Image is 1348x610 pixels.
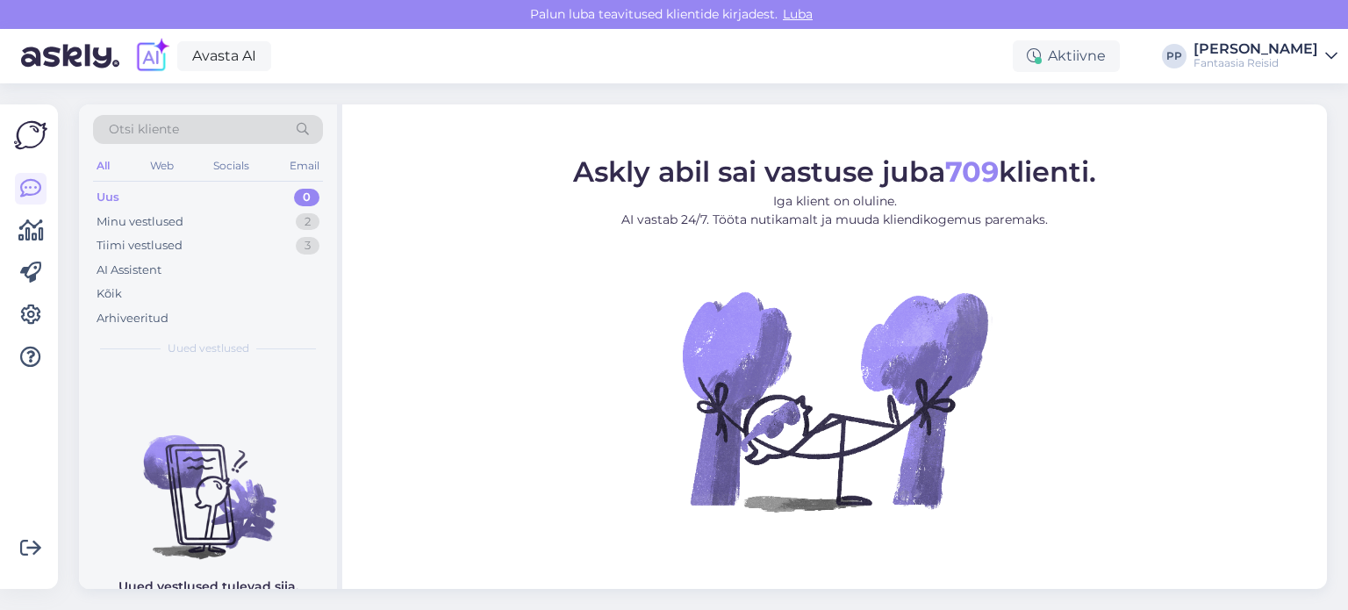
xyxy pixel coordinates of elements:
[93,154,113,177] div: All
[97,285,122,303] div: Kõik
[97,310,168,327] div: Arhiveeritud
[210,154,253,177] div: Socials
[97,262,161,279] div: AI Assistent
[97,237,183,255] div: Tiimi vestlused
[14,118,47,152] img: Askly Logo
[1194,56,1318,70] div: Fantaasia Reisid
[97,213,183,231] div: Minu vestlused
[296,213,319,231] div: 2
[778,6,818,22] span: Luba
[573,154,1096,188] span: Askly abil sai vastuse juba klienti.
[177,41,271,71] a: Avasta AI
[573,191,1096,228] p: Iga klient on oluline. AI vastab 24/7. Tööta nutikamalt ja muuda kliendikogemus paremaks.
[133,38,170,75] img: explore-ai
[286,154,323,177] div: Email
[945,154,999,188] b: 709
[296,237,319,255] div: 3
[1194,42,1318,56] div: [PERSON_NAME]
[677,242,993,558] img: No Chat active
[118,578,298,596] p: Uued vestlused tulevad siia.
[97,189,119,206] div: Uus
[1162,44,1187,68] div: PP
[1194,42,1337,70] a: [PERSON_NAME]Fantaasia Reisid
[168,341,249,356] span: Uued vestlused
[1013,40,1120,72] div: Aktiivne
[147,154,177,177] div: Web
[294,189,319,206] div: 0
[79,404,337,562] img: No chats
[109,120,179,139] span: Otsi kliente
